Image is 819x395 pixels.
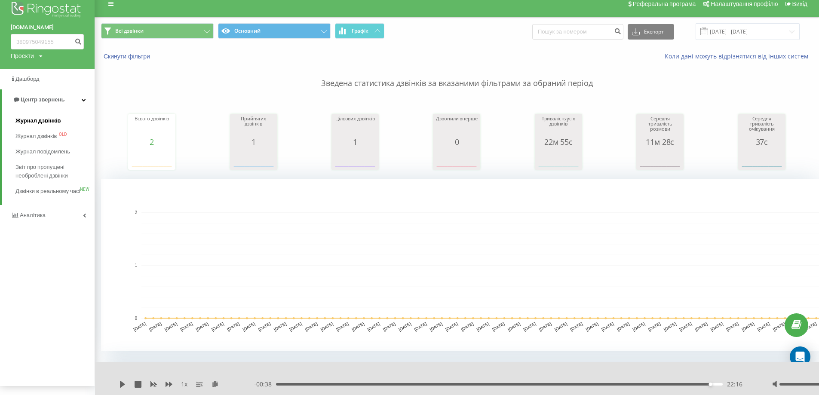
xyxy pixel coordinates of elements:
[694,321,709,332] text: [DATE]
[507,321,521,332] text: [DATE]
[135,210,137,215] text: 2
[15,113,95,129] a: Журнал дзвінків
[616,321,630,332] text: [DATE]
[554,321,568,332] text: [DATE]
[740,146,783,172] svg: A chart.
[709,383,712,386] div: Accessibility label
[491,321,506,332] text: [DATE]
[334,138,377,146] div: 1
[164,321,178,332] text: [DATE]
[632,321,646,332] text: [DATE]
[647,321,662,332] text: [DATE]
[320,321,334,332] text: [DATE]
[523,321,537,332] text: [DATE]
[226,321,240,332] text: [DATE]
[790,346,810,367] div: Open Intercom Messenger
[352,28,368,34] span: Графік
[15,159,95,184] a: Звіт про пропущені необроблені дзвінки
[135,263,137,268] text: 1
[135,316,137,321] text: 0
[429,321,443,332] text: [DATE]
[757,321,771,332] text: [DATE]
[638,146,681,172] svg: A chart.
[435,138,478,146] div: 0
[445,321,459,332] text: [DATE]
[15,116,61,125] span: Журнал дзвінків
[115,28,144,34] span: Всі дзвінки
[133,321,147,332] text: [DATE]
[351,321,365,332] text: [DATE]
[382,321,396,332] text: [DATE]
[130,138,173,146] div: 2
[792,0,807,7] span: Вихід
[678,321,693,332] text: [DATE]
[15,129,95,144] a: Журнал дзвінківOLD
[601,321,615,332] text: [DATE]
[638,138,681,146] div: 11м 28с
[537,146,580,172] svg: A chart.
[15,147,70,156] span: Журнал повідомлень
[273,321,287,332] text: [DATE]
[242,321,256,332] text: [DATE]
[15,184,95,199] a: Дзвінки в реальному часіNEW
[663,321,677,332] text: [DATE]
[585,321,599,332] text: [DATE]
[101,61,813,89] p: Зведена статистика дзвінків за вказаними фільтрами за обраний період
[232,146,275,172] svg: A chart.
[538,321,552,332] text: [DATE]
[148,321,163,332] text: [DATE]
[725,321,739,332] text: [DATE]
[334,146,377,172] div: A chart.
[398,321,412,332] text: [DATE]
[772,321,786,332] text: [DATE]
[638,116,681,138] div: Середня тривалість розмови
[741,321,755,332] text: [DATE]
[367,321,381,332] text: [DATE]
[179,321,193,332] text: [DATE]
[334,116,377,138] div: Цільових дзвінків
[11,52,34,60] div: Проекти
[15,76,40,82] span: Дашборд
[288,321,303,332] text: [DATE]
[15,163,90,180] span: Звіт про пропущені необроблені дзвінки
[537,138,580,146] div: 22м 55с
[435,146,478,172] svg: A chart.
[460,321,474,332] text: [DATE]
[740,138,783,146] div: 37с
[537,116,580,138] div: Тривалість усіх дзвінків
[727,380,742,389] span: 22:16
[435,116,478,138] div: Дзвонили вперше
[195,321,209,332] text: [DATE]
[476,321,490,332] text: [DATE]
[15,187,80,196] span: Дзвінки в реальному часі
[569,321,583,332] text: [DATE]
[628,24,674,40] button: Експорт
[21,96,64,103] span: Центр звернень
[211,321,225,332] text: [DATE]
[254,380,276,389] span: - 00:38
[232,138,275,146] div: 1
[335,23,384,39] button: Графік
[20,212,46,218] span: Аналiтика
[130,146,173,172] svg: A chart.
[2,89,95,110] a: Центр звернень
[335,321,350,332] text: [DATE]
[181,380,187,389] span: 1 x
[15,144,95,159] a: Журнал повідомлень
[11,23,84,32] a: [DOMAIN_NAME]
[258,321,272,332] text: [DATE]
[232,116,275,138] div: Прийнятих дзвінків
[130,116,173,138] div: Всього дзвінків
[532,24,623,40] input: Пошук за номером
[710,321,724,332] text: [DATE]
[15,132,57,141] span: Журнал дзвінків
[804,321,818,332] text: [DATE]
[101,23,214,39] button: Всі дзвінки
[304,321,319,332] text: [DATE]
